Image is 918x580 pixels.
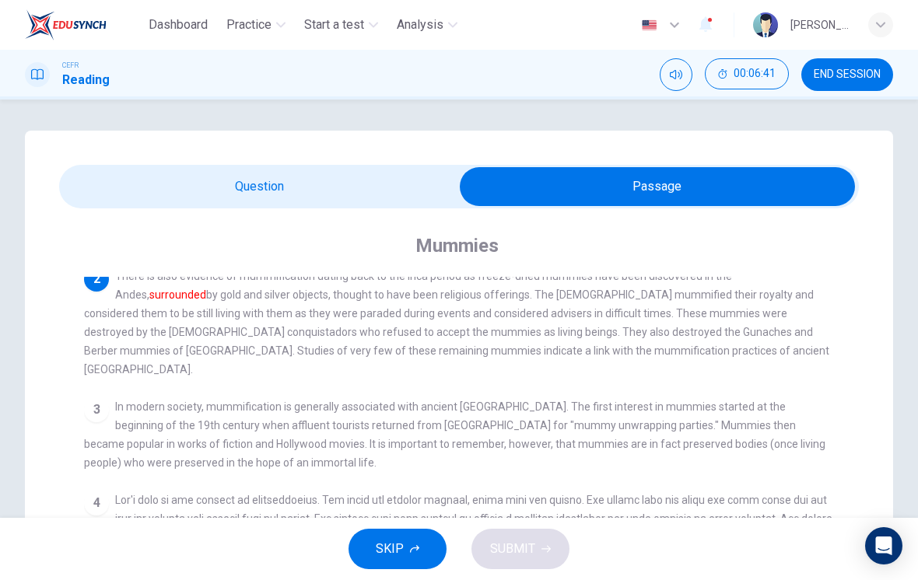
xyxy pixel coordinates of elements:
div: 2 [84,267,109,292]
span: Start a test [304,16,364,34]
span: SKIP [376,538,404,560]
img: en [639,19,659,31]
div: [PERSON_NAME] [PERSON_NAME] [PERSON_NAME] [790,16,850,34]
span: In modern society, mummification is generally associated with ancient [GEOGRAPHIC_DATA]. The firs... [84,400,825,469]
div: Open Intercom Messenger [865,527,902,564]
span: Dashboard [149,16,208,34]
span: CEFR [62,60,79,71]
font: surrounded [149,288,206,301]
h4: Mummies [415,233,499,258]
div: 4 [84,491,109,515]
button: Practice [220,11,292,39]
button: Start a test [298,11,384,39]
span: 00:06:41 [734,68,776,80]
button: 00:06:41 [705,58,789,89]
img: EduSynch logo [25,9,107,40]
span: END SESSION [814,68,881,81]
span: Practice [226,16,272,34]
img: Profile picture [753,12,778,37]
h1: Reading [62,71,110,89]
a: EduSynch logo [25,9,142,40]
div: 3 [84,397,109,422]
div: Mute [660,58,692,91]
button: SKIP [349,529,447,569]
button: Dashboard [142,11,214,39]
span: Analysis [397,16,443,34]
div: Hide [705,58,789,91]
button: Analysis [391,11,464,39]
button: END SESSION [801,58,893,91]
